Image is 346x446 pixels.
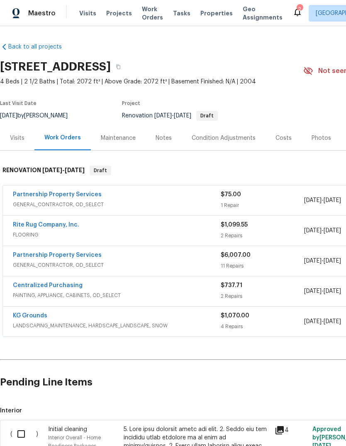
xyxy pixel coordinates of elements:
[65,167,85,173] span: [DATE]
[275,134,292,142] div: Costs
[48,427,87,432] span: Initial cleaning
[28,9,56,17] span: Maestro
[142,5,163,22] span: Work Orders
[101,134,136,142] div: Maintenance
[156,134,172,142] div: Notes
[13,283,83,288] a: Centralized Purchasing
[13,200,221,209] span: GENERAL_CONTRACTOR, OD_SELECT
[106,9,132,17] span: Projects
[221,192,241,197] span: $75.00
[304,257,341,265] span: -
[324,197,341,203] span: [DATE]
[221,262,304,270] div: 11 Repairs
[90,166,110,175] span: Draft
[221,313,249,319] span: $1,070.00
[122,113,218,119] span: Renovation
[44,134,81,142] div: Work Orders
[42,167,62,173] span: [DATE]
[79,9,96,17] span: Visits
[13,291,221,300] span: PAINTING, APPLIANCE, CABINETS, OD_SELECT
[221,201,304,210] div: 1 Repair
[154,113,172,119] span: [DATE]
[122,101,140,106] span: Project
[304,227,341,235] span: -
[13,252,102,258] a: Partnership Property Services
[324,258,341,264] span: [DATE]
[304,288,322,294] span: [DATE]
[174,113,191,119] span: [DATE]
[2,166,85,175] h6: RENOVATION
[221,322,304,331] div: 4 Repairs
[304,228,322,234] span: [DATE]
[304,258,322,264] span: [DATE]
[221,252,251,258] span: $6,007.00
[275,425,307,435] div: 4
[304,196,341,205] span: -
[324,228,341,234] span: [DATE]
[221,222,248,228] span: $1,099.55
[10,134,24,142] div: Visits
[154,113,191,119] span: -
[111,59,126,74] button: Copy Address
[13,222,79,228] a: Rite Rug Company, Inc.
[42,167,85,173] span: -
[221,283,242,288] span: $737.71
[243,5,283,22] span: Geo Assignments
[173,10,190,16] span: Tasks
[304,197,322,203] span: [DATE]
[312,134,331,142] div: Photos
[192,134,256,142] div: Condition Adjustments
[221,232,304,240] div: 2 Repairs
[304,319,322,324] span: [DATE]
[297,5,302,13] div: 2
[13,261,221,269] span: GENERAL_CONTRACTOR, OD_SELECT
[13,313,47,319] a: KG Grounds
[324,319,341,324] span: [DATE]
[13,231,221,239] span: FLOORING
[197,113,217,118] span: Draft
[200,9,233,17] span: Properties
[304,287,341,295] span: -
[221,292,304,300] div: 2 Repairs
[324,288,341,294] span: [DATE]
[13,322,221,330] span: LANDSCAPING_MAINTENANCE, HARDSCAPE_LANDSCAPE, SNOW
[13,192,102,197] a: Partnership Property Services
[304,317,341,326] span: -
